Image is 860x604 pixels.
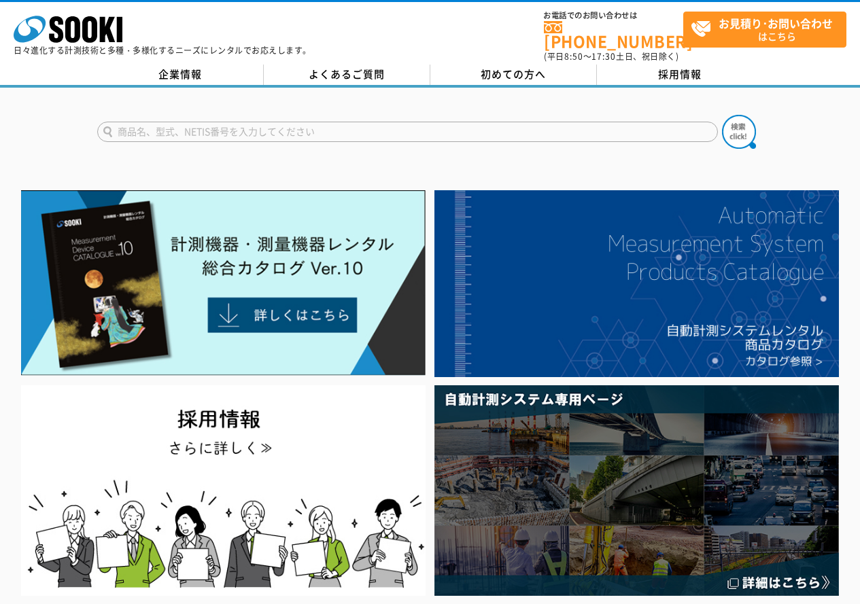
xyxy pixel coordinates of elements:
a: お見積り･お問い合わせはこちら [683,12,846,48]
img: Catalog Ver10 [21,190,426,376]
strong: お見積り･お問い合わせ [719,15,833,31]
a: 初めての方へ [430,65,597,85]
img: 自動計測システムカタログ [434,190,839,377]
img: SOOKI recruit [21,385,426,595]
span: 8:50 [564,50,583,63]
img: btn_search.png [722,115,756,149]
a: 企業情報 [97,65,264,85]
span: 初めての方へ [481,67,546,82]
span: (平日 ～ 土日、祝日除く) [544,50,678,63]
span: お電話でのお問い合わせは [544,12,683,20]
span: 17:30 [591,50,616,63]
input: 商品名、型式、NETIS番号を入力してください [97,122,718,142]
a: よくあるご質問 [264,65,430,85]
a: 採用情報 [597,65,763,85]
span: はこちら [691,12,846,46]
a: [PHONE_NUMBER] [544,21,683,49]
img: 自動計測システム専用ページ [434,385,839,595]
p: 日々進化する計測技術と多種・多様化するニーズにレンタルでお応えします。 [14,46,311,54]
